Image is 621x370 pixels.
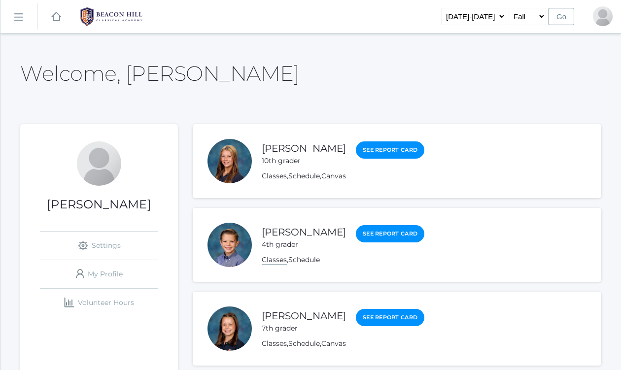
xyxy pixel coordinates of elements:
input: Go [549,8,574,25]
div: , , [262,338,424,349]
div: 10th grader [262,156,346,166]
a: Classes [262,255,287,265]
div: Heather Bernardi [77,141,121,186]
div: James Bernardi [207,223,252,267]
a: Canvas [321,171,346,180]
h2: Welcome, [PERSON_NAME] [20,62,299,85]
div: Ella Bernardi [207,139,252,183]
div: , [262,255,424,265]
a: [PERSON_NAME] [262,226,346,238]
div: 4th grader [262,239,346,250]
div: 7th grader [262,323,346,334]
a: [PERSON_NAME] [262,310,346,322]
img: 1_BHCALogos-05.png [74,4,148,29]
a: Canvas [321,339,346,348]
a: See Report Card [356,309,424,326]
a: Volunteer Hours [40,289,158,317]
a: [PERSON_NAME] [262,142,346,154]
div: Heather Bernardi [593,6,613,26]
div: , , [262,171,424,181]
a: My Profile [40,260,158,288]
a: Schedule [288,339,320,348]
a: Schedule [288,171,320,180]
a: Settings [40,232,158,260]
div: Annelise Bernardi [207,306,252,351]
a: Classes [262,339,287,348]
a: See Report Card [356,225,424,242]
a: Schedule [288,255,320,264]
h1: [PERSON_NAME] [20,198,178,211]
a: Classes [262,171,287,180]
a: See Report Card [356,141,424,159]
